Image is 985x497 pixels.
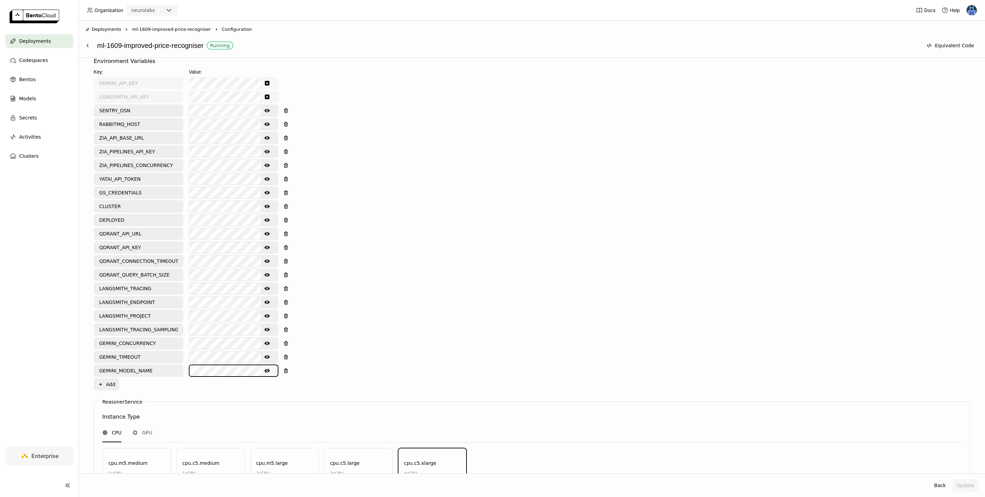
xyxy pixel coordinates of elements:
[256,459,288,467] div: cpu.m5.large
[264,231,270,237] svg: Show password text
[182,470,207,477] div: 1 vCPU
[94,365,183,376] input: Key
[404,470,429,477] div: 4 vCPU
[953,479,978,492] button: Update
[261,256,273,267] button: Show password text
[967,5,977,15] img: Paul Pop
[5,73,73,86] a: Bentos
[261,78,273,89] button: Show password text
[264,354,270,360] svg: Show password text
[97,39,919,52] div: ml-1609-improved-price-recogniser
[98,382,103,387] svg: Plus
[19,94,36,103] span: Models
[261,174,273,184] button: Show password text
[924,7,935,13] span: Docs
[261,324,273,335] button: Show password text
[922,39,978,52] button: Equivalent Code
[261,338,273,349] button: Show password text
[94,215,183,226] input: Key
[94,256,183,267] input: Key
[94,91,183,102] input: Key
[94,242,183,253] input: Key
[189,68,278,76] div: Value:
[264,245,270,250] svg: Show password text
[261,297,273,308] button: Show password text
[264,272,270,278] svg: Show password text
[916,7,935,14] a: Docs
[94,78,183,89] input: Key
[94,68,183,76] div: Key:
[210,43,229,48] div: Running
[5,92,73,105] a: Models
[261,242,273,253] button: Show password text
[261,187,273,198] button: Show password text
[94,201,183,212] input: Key
[94,269,183,280] input: Key
[94,160,183,171] input: Key
[264,300,270,305] svg: Show password text
[222,26,252,33] span: Configuration
[19,114,37,122] span: Secrets
[261,269,273,280] button: Show password text
[108,470,133,477] div: 1 vCPU
[264,108,270,113] svg: Show password text
[330,470,355,477] div: 2 vCPU
[142,429,152,436] span: GPU
[94,146,183,157] input: Key
[19,75,36,84] span: Bentos
[108,459,147,467] div: cpu.m5.medium
[86,26,978,33] nav: Breadcrumbs navigation
[94,310,183,321] input: Key
[264,217,270,223] svg: Show password text
[102,399,142,405] label: ReasonerService
[264,176,270,182] svg: Show password text
[94,338,183,349] input: Key
[10,10,59,23] img: logo
[5,53,73,67] a: Codespaces
[261,119,273,130] button: Show password text
[132,26,211,33] span: ml-1609-improved-price-recogniser
[261,91,273,102] button: Show password text
[261,132,273,143] button: Show password text
[261,105,273,116] button: Show password text
[261,160,273,171] button: Show password text
[5,111,73,125] a: Secrets
[950,7,960,13] span: Help
[261,146,273,157] button: Show password text
[942,7,960,14] div: Help
[94,7,123,13] span: Organization
[261,352,273,362] button: Show password text
[94,119,183,130] input: Key
[92,26,121,33] span: Deployments
[264,341,270,346] svg: Show password text
[330,459,359,467] div: cpu.c5.large
[264,204,270,209] svg: Show password text
[261,215,273,226] button: Show password text
[94,187,183,198] input: Key
[264,135,270,141] svg: Show password text
[94,174,183,184] input: Key
[256,470,281,477] div: 2 vCPU
[102,413,140,421] div: Instance Type
[264,149,270,154] svg: Show password text
[94,105,183,116] input: Key
[94,352,183,362] input: Key
[404,459,436,467] div: cpu.c5.xlarge
[19,56,48,64] span: Codespaces
[94,283,183,294] input: Key
[261,283,273,294] button: Show password text
[94,228,183,239] input: Key
[124,27,129,32] svg: Right
[264,258,270,264] svg: Show password text
[264,368,270,373] svg: Hide password text
[19,133,41,141] span: Activities
[930,479,950,492] button: Back
[261,365,273,376] button: Hide password text
[131,7,155,14] div: neurolabs
[264,286,270,291] svg: Show password text
[264,163,270,168] svg: Show password text
[94,57,155,65] div: Environment Variables
[112,429,121,436] span: CPU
